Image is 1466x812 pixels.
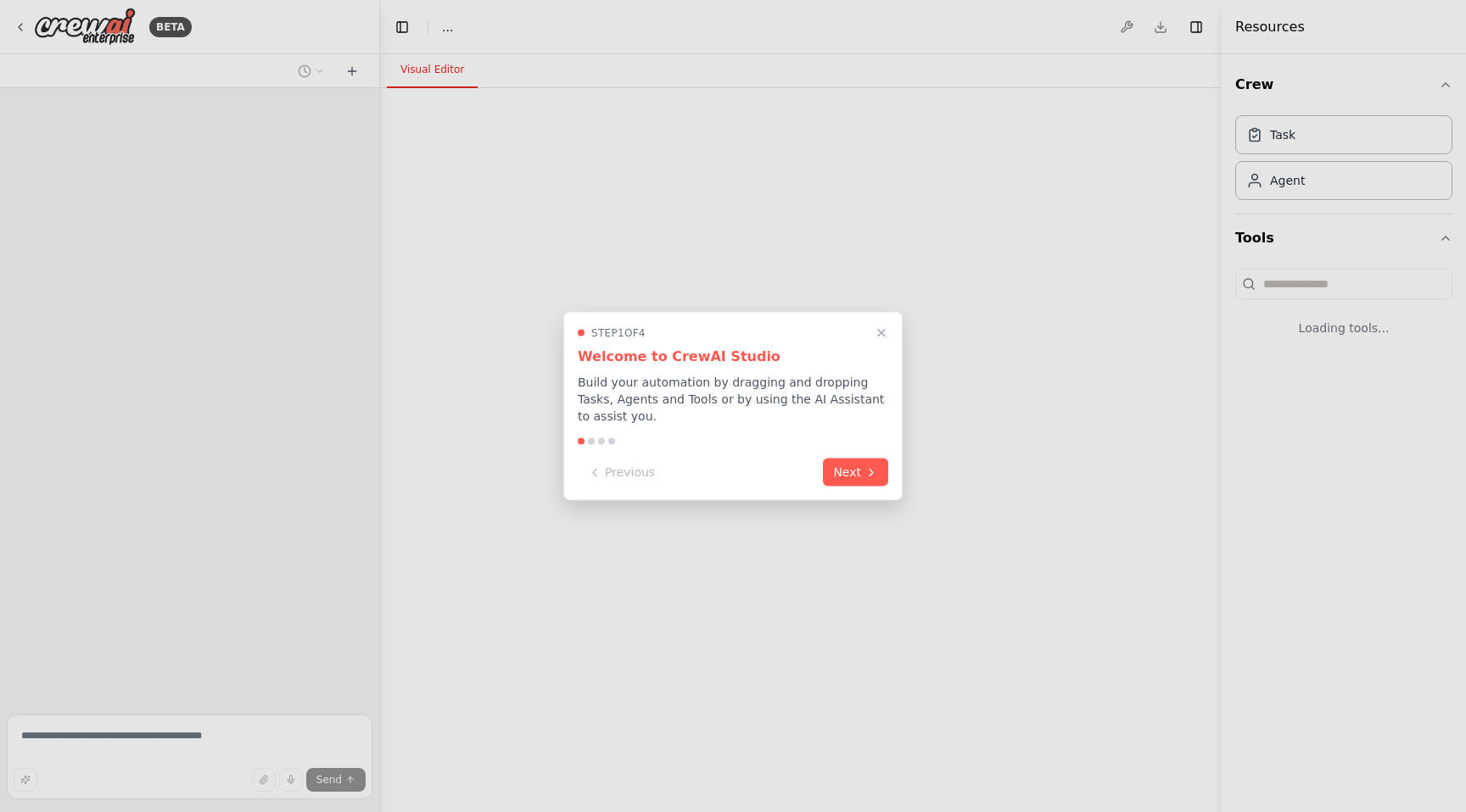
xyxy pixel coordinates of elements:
[823,459,888,487] button: Next
[578,374,888,425] p: Build your automation by dragging and dropping Tasks, Agents and Tools or by using the AI Assista...
[578,347,888,367] h3: Welcome to CrewAI Studio
[578,459,665,487] button: Previous
[871,323,892,343] button: Close walkthrough
[390,15,414,39] button: Hide left sidebar
[591,326,646,340] span: Step 1 of 4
